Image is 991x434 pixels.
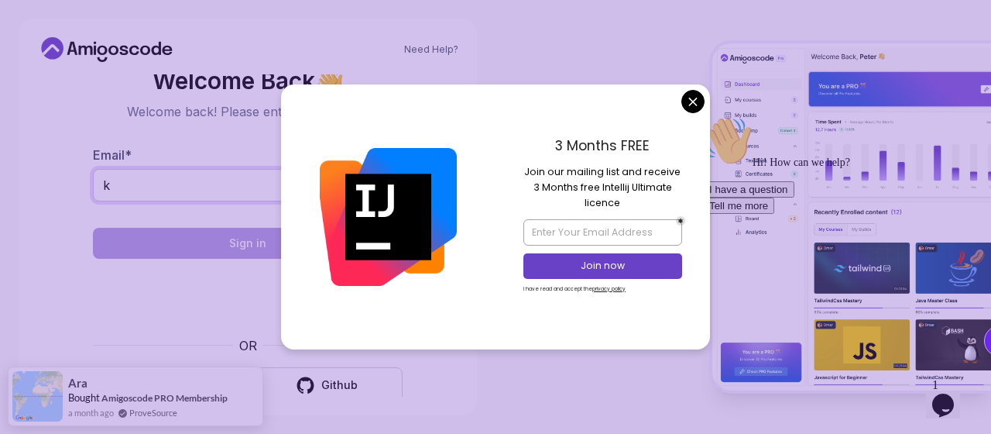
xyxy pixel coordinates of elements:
img: Amigoscode Dashboard [712,43,991,391]
div: 👋Hi! How can we help?I have a questionTell me more [6,6,285,104]
h2: Welcome Back [93,68,403,93]
p: Welcome back! Please enter your details. [93,102,403,121]
label: Email * [93,147,132,163]
button: Github [251,367,403,404]
iframe: Widget contenant une case à cocher pour le défi de sécurité hCaptcha [131,268,365,327]
span: Hi! How can we help? [6,46,153,58]
div: Sign in [229,236,266,251]
iframe: chat widget [697,110,976,364]
p: OR [239,336,257,355]
input: Enter your email [93,169,403,201]
button: Sign in [93,228,403,259]
span: 👋 [314,67,343,92]
img: :wave: [6,6,56,56]
img: provesource social proof notification image [12,371,63,422]
button: I have a question [6,71,98,88]
div: Github [321,377,358,393]
span: a month ago [68,406,114,419]
a: Amigoscode PRO Membership [101,392,228,404]
iframe: chat widget [926,372,976,418]
a: Need Help? [404,43,458,56]
span: Ara [68,377,87,390]
button: Tell me more [6,88,77,104]
a: Home link [37,37,177,62]
a: ProveSource [129,406,177,419]
span: Bought [68,391,100,404]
